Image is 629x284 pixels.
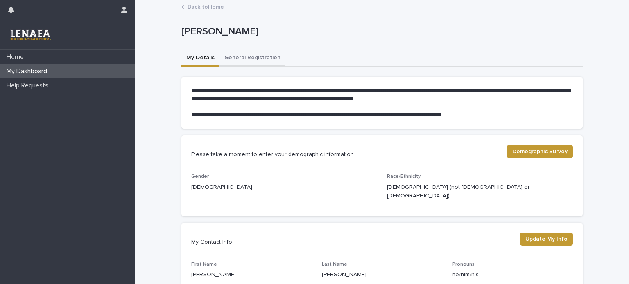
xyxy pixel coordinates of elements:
[3,82,55,89] p: Help Requests
[191,183,377,192] p: [DEMOGRAPHIC_DATA]
[387,174,421,179] span: Race/Ethnicity
[181,50,219,67] button: My Details
[452,262,475,267] span: Pronouns
[191,238,514,246] p: My Contact Info
[507,145,573,158] button: Demographic Survey
[387,183,573,200] p: [DEMOGRAPHIC_DATA] (not [DEMOGRAPHIC_DATA] or [DEMOGRAPHIC_DATA])
[322,271,443,279] p: [PERSON_NAME]
[520,233,573,246] button: Update My Info
[512,148,568,156] span: Demographic Survey
[322,262,347,267] span: Last Name
[525,235,568,243] span: Update My Info
[3,67,54,75] p: My Dashboard
[188,2,224,11] a: Back toHome
[191,174,209,179] span: Gender
[3,53,30,61] p: Home
[191,271,312,279] p: [PERSON_NAME]
[191,151,500,158] p: Please take a moment to enter your demographic information.
[219,50,285,67] button: General Registration
[191,262,217,267] span: First Name
[7,27,54,43] img: 3TRreipReCSEaaZc33pQ
[452,271,573,279] p: he/him/his
[181,26,579,38] p: [PERSON_NAME]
